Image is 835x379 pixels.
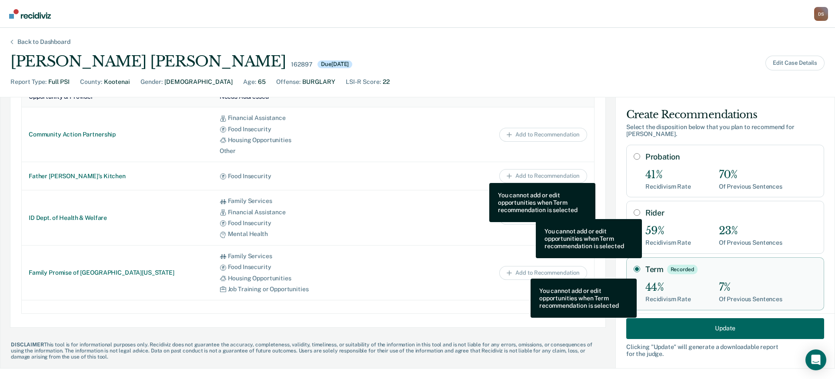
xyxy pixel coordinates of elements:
div: D S [814,7,828,21]
div: Full PSI [48,77,70,86]
div: Father [PERSON_NAME]’s Kitchen [29,173,206,180]
button: Update [626,318,824,339]
div: County : [80,77,102,86]
div: 22 [383,77,390,86]
div: Create Recommendations [626,107,824,121]
div: This tool is for informational purposes only. Recidiviz does not guarantee the accuracy, complete... [0,342,615,360]
div: Of Previous Sentences [719,183,782,190]
div: Food Insecurity [220,126,397,133]
button: Add to Recommendation [499,266,587,280]
div: Financial Assistance [220,114,397,122]
div: Food Insecurity [220,263,397,271]
div: Of Previous Sentences [719,295,782,303]
div: Back to Dashboard [7,38,81,46]
div: BURGLARY [302,77,335,86]
div: Financial Assistance [220,209,397,216]
div: Food Insecurity [220,219,397,227]
div: 59% [645,225,691,237]
div: Open Intercom Messenger [805,349,826,370]
span: DISCLAIMER [11,342,44,348]
div: Recorded [667,264,698,274]
div: Housing Opportunities [220,136,397,144]
div: ID Dept. of Health & Welfare [29,214,206,222]
div: Kootenai [104,77,130,86]
div: 23% [719,225,782,237]
div: Food Insecurity [220,173,397,180]
div: Family Promise of [GEOGRAPHIC_DATA][US_STATE] [29,269,206,276]
div: Recidivism Rate [645,295,691,303]
label: Term [645,264,817,274]
div: 7% [719,281,782,294]
label: Probation [645,152,817,162]
label: Rider [645,208,817,218]
div: [PERSON_NAME] [PERSON_NAME] [10,53,286,70]
div: Report Type : [10,77,47,86]
div: Clicking " Update " will generate a downloadable report for the judge. [626,343,824,358]
div: Of Previous Sentences [719,239,782,246]
div: Recidivism Rate [645,183,691,190]
button: Profile dropdown button [814,7,828,21]
div: Job Training or Opportunities [220,286,397,293]
div: Gender : [140,77,163,86]
div: Select the disposition below that you plan to recommend for [PERSON_NAME] . [626,123,824,138]
div: [DEMOGRAPHIC_DATA] [164,77,233,86]
div: 65 [258,77,266,86]
div: 41% [645,169,691,181]
div: Due [DATE] [317,60,352,68]
div: Family Services [220,253,397,260]
div: Age : [243,77,256,86]
button: Add to Recommendation [499,128,587,142]
div: Mental Health [220,230,397,238]
div: Family Services [220,197,397,205]
button: Edit Case Details [765,56,825,70]
div: 44% [645,281,691,294]
div: Recidivism Rate [645,239,691,246]
div: LSI-R Score : [346,77,381,86]
div: Other [220,147,397,155]
div: Community Action Partnership [29,131,206,138]
div: 162897 [291,61,312,68]
div: Housing Opportunities [220,275,397,282]
div: Offense : [276,77,301,86]
button: Add to Recommendation [499,169,587,183]
div: 70% [719,169,782,181]
button: Add to Recommendation [499,211,587,225]
img: Recidiviz [9,9,51,19]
